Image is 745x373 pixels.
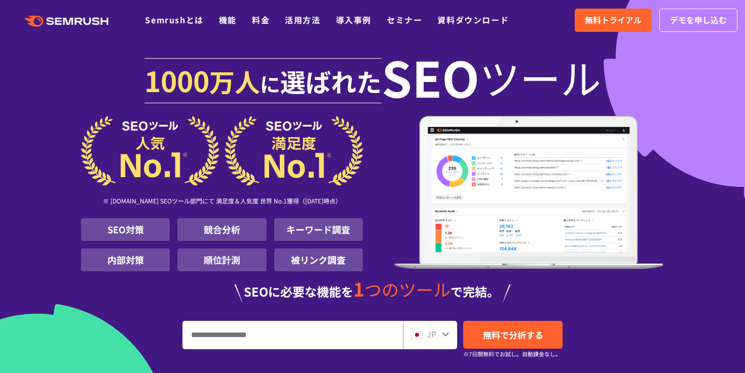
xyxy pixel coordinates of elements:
span: SEO [382,57,479,97]
a: 導入事例 [336,14,371,26]
span: 選ばれた [280,63,382,99]
li: SEO対策 [81,218,170,241]
small: ※7日間無料でお試し。自動課金なし。 [463,349,561,359]
li: キーワード調査 [274,218,363,241]
a: 無料トライアル [575,9,652,32]
a: デモを申し込む [659,9,737,32]
span: ツール [479,57,601,97]
a: 料金 [252,14,270,26]
span: に [260,69,280,98]
li: 被リンク調査 [274,248,363,271]
a: 無料で分析する [463,321,563,349]
a: 資料ダウンロード [437,14,509,26]
span: 無料で分析する [483,328,543,341]
li: 競合分析 [177,218,266,241]
span: 1000 [144,60,209,100]
a: セミナー [387,14,422,26]
li: 内部対策 [81,248,170,271]
span: で完結。 [451,282,499,300]
span: 万人 [209,63,260,99]
input: URL、キーワードを入力してください [183,321,402,349]
span: 1 [353,275,364,302]
span: つのツール [364,277,451,302]
div: ※ [DOMAIN_NAME] SEOツール部門にて 満足度＆人気度 世界 No.1獲得（[DATE]時点） [81,186,363,218]
li: 順位計測 [177,248,266,271]
a: Semrushとは [145,14,203,26]
a: 活用方法 [285,14,320,26]
div: SEOに必要な機能を [81,279,664,303]
span: 無料トライアル [585,14,642,27]
span: デモを申し込む [670,14,727,27]
a: 機能 [219,14,237,26]
span: JP [427,328,436,340]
